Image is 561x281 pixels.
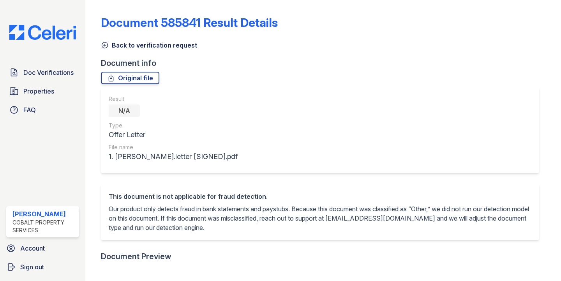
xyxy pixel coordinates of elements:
a: Back to verification request [101,41,197,50]
img: CE_Logo_Blue-a8612792a0a2168367f1c8372b55b34899dd931a85d93a1a3d3e32e68fde9ad4.png [3,25,82,40]
a: FAQ [6,102,79,118]
span: Properties [23,87,54,96]
div: Document info [101,58,545,69]
div: Result [109,95,238,103]
span: Doc Verifications [23,68,74,77]
a: Doc Verifications [6,65,79,80]
a: Original file [101,72,159,84]
div: Type [109,122,238,129]
div: 1. [PERSON_NAME].letter [SIGNED].pdf [109,151,238,162]
span: Account [20,244,45,253]
span: Sign out [20,262,44,272]
div: Cobalt Property Services [12,219,76,234]
a: Properties [6,83,79,99]
span: FAQ [23,105,36,115]
div: Offer Letter [109,129,238,140]
a: Sign out [3,259,82,275]
div: File name [109,143,238,151]
a: Document 585841 Result Details [101,16,278,30]
div: [PERSON_NAME] [12,209,76,219]
p: Our product only detects fraud in bank statements and paystubs. Because this document was classif... [109,204,531,232]
div: N/A [109,104,140,117]
a: Account [3,240,82,256]
div: Document Preview [101,251,171,262]
div: This document is not applicable for fraud detection. [109,192,531,201]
